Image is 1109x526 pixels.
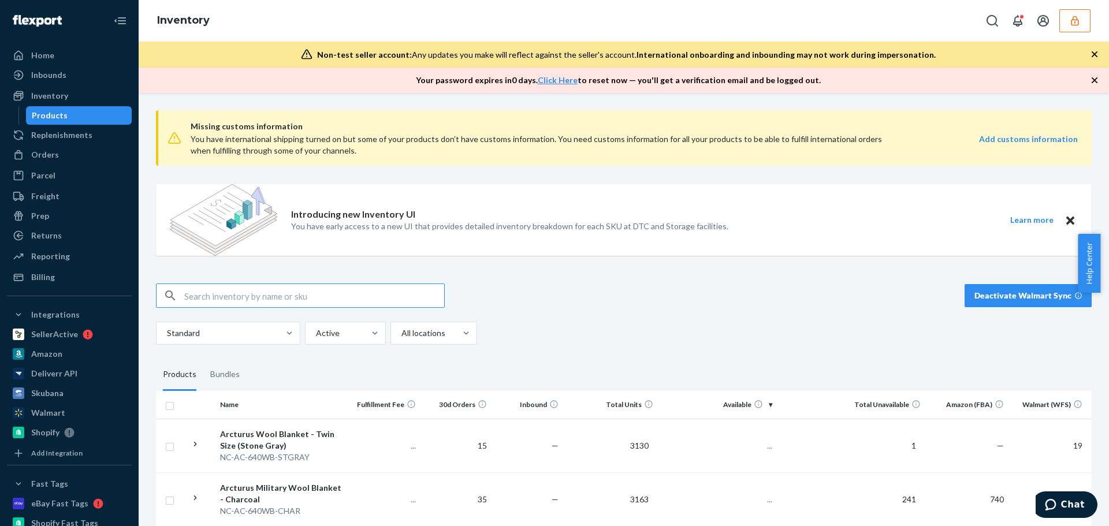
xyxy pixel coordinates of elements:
div: Reporting [31,251,70,262]
button: Open notifications [1006,9,1029,32]
a: Inventory [7,87,132,105]
button: Open account menu [1032,9,1055,32]
span: 1 [907,441,921,450]
button: Close [1063,213,1078,227]
a: Add Integration [7,446,132,460]
img: new-reports-banner-icon.82668bd98b6a51aee86340f2a7b77ae3.png [170,184,277,256]
a: Parcel [7,166,132,185]
div: Any updates you make will reflect against the seller's account. [317,49,936,61]
button: Help Center [1078,234,1100,293]
button: Close Navigation [109,9,132,32]
p: You have early access to a new UI that provides detailed inventory breakdown for each SKU at DTC ... [291,221,728,232]
td: 35 [420,472,492,526]
img: Flexport logo [13,15,62,27]
input: Search inventory by name or sku [184,284,444,307]
a: Shopify [7,423,132,442]
div: Arcturus Wool Blanket - Twin Size (Stone Gray) [220,428,344,452]
a: Inventory [157,14,210,27]
div: SellerActive [31,329,78,340]
div: eBay Fast Tags [31,498,88,509]
a: Orders [7,146,132,164]
th: Total Units [563,391,658,419]
a: Inbounds [7,66,132,84]
div: Walmart [31,407,65,419]
button: Learn more [1003,213,1060,227]
th: Fulfillment Fee [349,391,420,419]
span: 3130 [626,441,653,450]
th: Name [215,391,349,419]
p: ... [353,440,415,452]
a: Billing [7,268,132,286]
a: Products [26,106,132,125]
a: eBay Fast Tags [7,494,132,513]
th: 30d Orders [420,391,492,419]
button: Open Search Box [981,9,1004,32]
button: Fast Tags [7,475,132,493]
th: Walmart (WFS) [1008,391,1092,419]
button: Integrations [7,305,132,324]
div: Add Integration [31,448,83,458]
p: Introducing new Inventory UI [291,208,415,221]
span: — [552,494,559,504]
a: Amazon [7,345,132,363]
div: Prep [31,210,49,222]
th: Inbound [492,391,563,419]
span: Missing customs information [191,120,1078,133]
th: Available [658,391,777,419]
a: Home [7,46,132,65]
ol: breadcrumbs [148,4,219,38]
div: Returns [31,230,62,241]
div: Integrations [31,309,80,320]
a: Click Here [538,75,578,85]
p: ... [353,494,415,505]
span: 3163 [626,494,653,504]
td: 15 [420,419,492,472]
div: Deliverr API [31,368,77,379]
a: Returns [7,226,132,245]
p: ... [663,440,772,452]
a: Prep [7,207,132,225]
div: Skubana [31,387,64,399]
input: All locations [400,327,401,339]
input: Standard [166,327,167,339]
iframe: Opens a widget where you can chat to one of our agents [1036,491,1097,520]
div: Home [31,50,54,61]
div: Fast Tags [31,478,68,490]
div: NC-AC-640WB-STGRAY [220,452,344,463]
td: 19 [1008,472,1092,526]
span: Non-test seller account: [317,50,412,59]
strong: Add customs information [979,134,1078,144]
th: Total Unavailable [777,391,925,419]
a: Freight [7,187,132,206]
div: You have international shipping turned on but some of your products don’t have customs informatio... [191,133,900,156]
p: ... [663,494,772,505]
a: Add customs information [979,133,1078,156]
div: Products [32,110,68,121]
div: Amazon [31,348,62,360]
td: 740 [925,472,1008,526]
div: Products [163,359,196,391]
div: Orders [31,149,59,161]
div: Bundles [210,359,240,391]
a: SellerActive [7,325,132,344]
th: Amazon (FBA) [925,391,1008,419]
span: International onboarding and inbounding may not work during impersonation. [637,50,936,59]
span: — [552,441,559,450]
p: Your password expires in 0 days . to reset now — you'll get a verification email and be logged out. [416,74,821,86]
div: Parcel [31,170,55,181]
td: 19 [1008,419,1092,472]
div: NC-AC-640WB-CHAR [220,505,344,517]
a: Skubana [7,384,132,402]
div: Replenishments [31,129,92,141]
a: Reporting [7,247,132,266]
div: Billing [31,271,55,283]
span: 241 [898,494,921,504]
div: Shopify [31,427,59,438]
div: Inventory [31,90,68,102]
div: Arcturus Military Wool Blanket - Charcoal [220,482,344,505]
span: — [997,441,1004,450]
div: Inbounds [31,69,66,81]
div: Freight [31,191,59,202]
